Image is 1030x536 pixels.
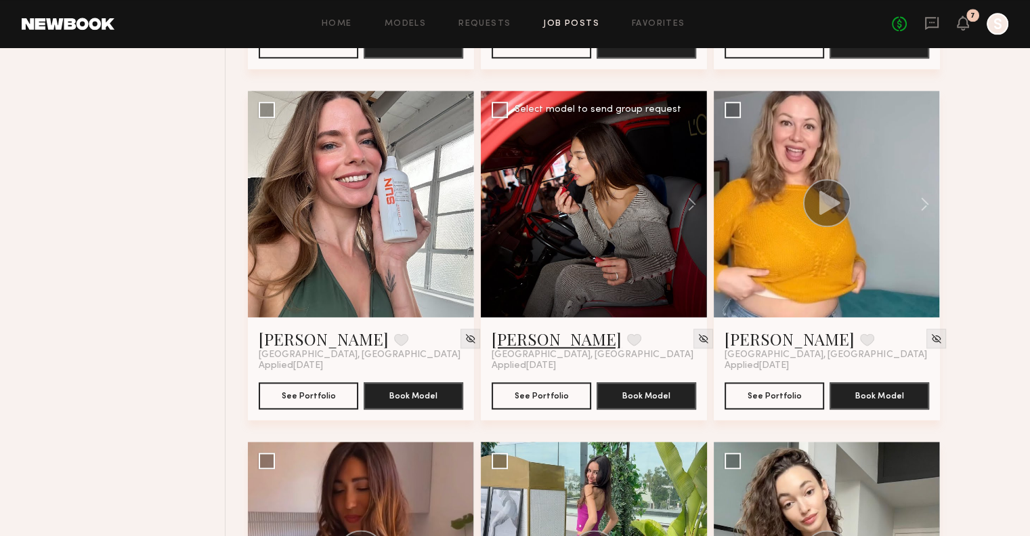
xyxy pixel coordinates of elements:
a: Models [385,20,426,28]
a: Job Posts [543,20,599,28]
a: Book Model [830,389,929,400]
a: Book Model [830,38,929,49]
a: [PERSON_NAME] [259,328,389,350]
button: See Portfolio [259,382,358,409]
button: See Portfolio [725,382,824,409]
button: Book Model [364,382,463,409]
a: S [987,13,1008,35]
a: Book Model [597,389,696,400]
div: Applied [DATE] [492,360,696,371]
a: [PERSON_NAME] [492,328,622,350]
a: Book Model [364,389,463,400]
div: 7 [970,12,975,20]
span: [GEOGRAPHIC_DATA], [GEOGRAPHIC_DATA] [725,350,926,360]
a: [PERSON_NAME] [725,328,855,350]
span: [GEOGRAPHIC_DATA], [GEOGRAPHIC_DATA] [259,350,460,360]
div: Applied [DATE] [725,360,929,371]
a: Favorites [632,20,685,28]
div: Select model to send group request [515,105,681,115]
button: See Portfolio [492,382,591,409]
img: Unhide Model [930,333,942,344]
div: Applied [DATE] [259,360,463,371]
a: Requests [458,20,511,28]
span: [GEOGRAPHIC_DATA], [GEOGRAPHIC_DATA] [492,350,693,360]
a: Book Model [364,38,463,49]
a: Home [322,20,352,28]
img: Unhide Model [698,333,709,344]
button: Book Model [597,382,696,409]
a: Book Model [597,38,696,49]
button: Book Model [830,382,929,409]
img: Unhide Model [465,333,476,344]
